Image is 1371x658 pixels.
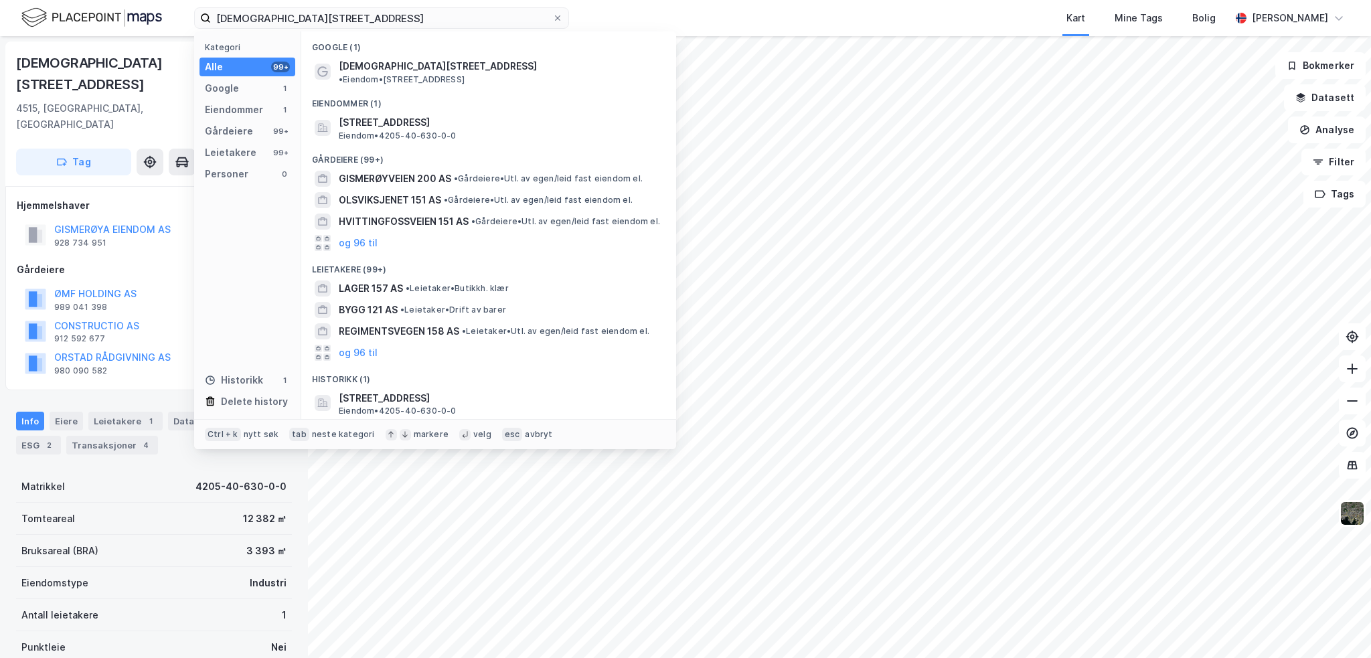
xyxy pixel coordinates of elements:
[1304,594,1371,658] iframe: Chat Widget
[17,262,291,278] div: Gårdeiere
[301,31,676,56] div: Google (1)
[454,173,458,183] span: •
[205,59,223,75] div: Alle
[339,131,457,141] span: Eiendom • 4205-40-630-0-0
[144,414,157,428] div: 1
[54,238,106,248] div: 928 734 951
[243,511,287,527] div: 12 382 ㎡
[400,305,404,315] span: •
[502,428,523,441] div: esc
[1192,10,1216,26] div: Bolig
[205,123,253,139] div: Gårdeiere
[205,145,256,161] div: Leietakere
[444,195,448,205] span: •
[301,144,676,168] div: Gårdeiere (99+)
[66,436,158,455] div: Transaksjoner
[339,280,403,297] span: LAGER 157 AS
[16,149,131,175] button: Tag
[301,88,676,112] div: Eiendommer (1)
[1275,52,1366,79] button: Bokmerker
[279,104,290,115] div: 1
[339,74,465,85] span: Eiendom • [STREET_ADDRESS]
[21,639,66,655] div: Punktleie
[339,214,469,230] span: HVITTINGFOSSVEIEN 151 AS
[339,302,398,318] span: BYGG 121 AS
[339,235,378,251] button: og 96 til
[339,323,459,339] span: REGIMENTSVEGEN 158 AS
[339,74,343,84] span: •
[289,428,309,441] div: tab
[414,429,449,440] div: markere
[1252,10,1328,26] div: [PERSON_NAME]
[473,429,491,440] div: velg
[1288,116,1366,143] button: Analyse
[339,171,451,187] span: GISMERØYVEIEN 200 AS
[406,283,410,293] span: •
[301,254,676,278] div: Leietakere (99+)
[301,363,676,388] div: Historikk (1)
[271,639,287,655] div: Nei
[54,333,105,344] div: 912 592 677
[312,429,375,440] div: neste kategori
[1115,10,1163,26] div: Mine Tags
[1340,501,1365,526] img: 9k=
[462,326,466,336] span: •
[271,126,290,137] div: 99+
[205,166,248,182] div: Personer
[271,62,290,72] div: 99+
[339,114,660,131] span: [STREET_ADDRESS]
[195,479,287,495] div: 4205-40-630-0-0
[525,429,552,440] div: avbryt
[54,365,107,376] div: 980 090 582
[279,169,290,179] div: 0
[400,305,506,315] span: Leietaker • Drift av barer
[444,195,633,205] span: Gårdeiere • Utl. av egen/leid fast eiendom el.
[1303,181,1366,208] button: Tags
[339,345,378,361] button: og 96 til
[279,83,290,94] div: 1
[21,575,88,591] div: Eiendomstype
[1284,84,1366,111] button: Datasett
[339,390,660,406] span: [STREET_ADDRESS]
[244,429,279,440] div: nytt søk
[279,375,290,386] div: 1
[246,543,287,559] div: 3 393 ㎡
[139,438,153,452] div: 4
[471,216,475,226] span: •
[54,302,107,313] div: 989 041 398
[17,197,291,214] div: Hjemmelshaver
[205,102,263,118] div: Eiendommer
[205,372,263,388] div: Historikk
[1301,149,1366,175] button: Filter
[42,438,56,452] div: 2
[1304,594,1371,658] div: Kontrollprogram for chat
[16,100,214,133] div: 4515, [GEOGRAPHIC_DATA], [GEOGRAPHIC_DATA]
[21,511,75,527] div: Tomteareal
[205,42,295,52] div: Kategori
[271,147,290,158] div: 99+
[16,436,61,455] div: ESG
[1066,10,1085,26] div: Kart
[88,412,163,430] div: Leietakere
[21,543,98,559] div: Bruksareal (BRA)
[250,575,287,591] div: Industri
[454,173,643,184] span: Gårdeiere • Utl. av egen/leid fast eiendom el.
[21,6,162,29] img: logo.f888ab2527a4732fd821a326f86c7f29.svg
[221,394,288,410] div: Delete history
[205,80,239,96] div: Google
[211,8,552,28] input: Søk på adresse, matrikkel, gårdeiere, leietakere eller personer
[21,479,65,495] div: Matrikkel
[168,412,234,430] div: Datasett
[406,283,509,294] span: Leietaker • Butikkh. klær
[339,406,457,416] span: Eiendom • 4205-40-630-0-0
[16,52,270,95] div: [DEMOGRAPHIC_DATA][STREET_ADDRESS]
[205,428,241,441] div: Ctrl + k
[16,412,44,430] div: Info
[282,607,287,623] div: 1
[471,216,660,227] span: Gårdeiere • Utl. av egen/leid fast eiendom el.
[339,58,537,74] span: [DEMOGRAPHIC_DATA][STREET_ADDRESS]
[462,326,649,337] span: Leietaker • Utl. av egen/leid fast eiendom el.
[339,192,441,208] span: OLSVIKSJENET 151 AS
[21,607,98,623] div: Antall leietakere
[50,412,83,430] div: Eiere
